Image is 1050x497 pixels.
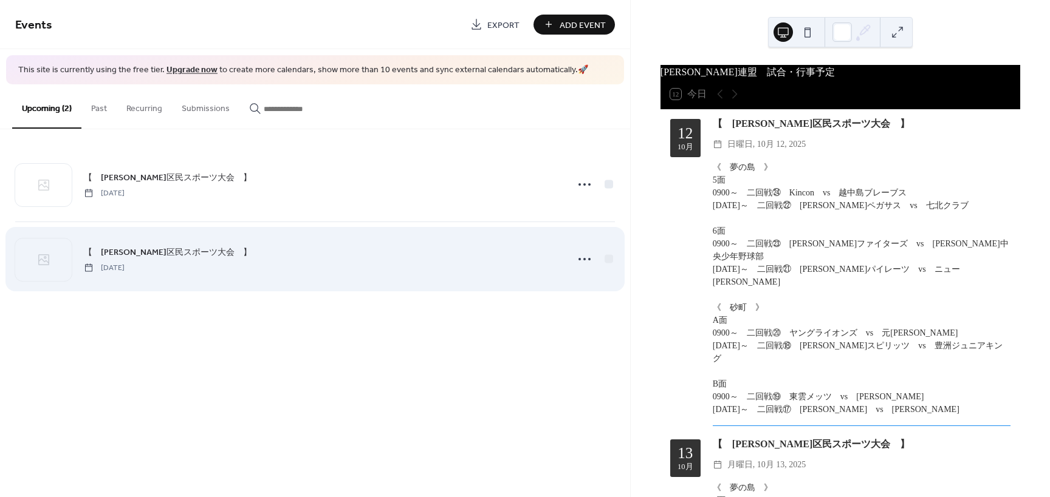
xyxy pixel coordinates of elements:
button: Submissions [172,84,239,127]
span: 【 [PERSON_NAME]区民スポーツ大会 】 [84,171,252,184]
div: [PERSON_NAME]連盟 試合・行事予定 [661,65,1020,79]
span: Export [487,19,520,32]
button: Recurring [117,84,172,127]
button: Add Event [534,15,615,35]
span: [DATE] [84,262,125,273]
span: 【 [PERSON_NAME]区民スポーツ大会 】 [84,246,252,259]
span: Events [15,13,52,37]
span: This site is currently using the free tier. to create more calendars, show more than 10 events an... [18,64,588,76]
a: 【 [PERSON_NAME]区民スポーツ大会 】 [84,245,252,259]
span: [DATE] [84,188,125,198]
span: 日曜日, 10月 12, 2025 [727,137,806,152]
a: Upgrade now [166,62,218,78]
span: 月曜日, 10月 13, 2025 [727,458,806,472]
div: ​ [713,458,722,472]
div: 10月 [678,463,693,471]
span: Add Event [560,19,606,32]
button: Upcoming (2) [12,84,81,129]
a: 【 [PERSON_NAME]区民スポーツ大会 】 [84,171,252,184]
div: 10月 [678,143,693,151]
a: Export [461,15,529,35]
div: 《 夢の島 》 5面 0900～ 二回戦㉔ Kincon vs 越中島ブレーブス [DATE]～ 二回戦㉒ [PERSON_NAME]ペガサス vs 七北クラブ 6面 0900～ 二回戦㉓ [P... [713,161,1011,416]
div: 12 [678,126,693,141]
div: 【 [PERSON_NAME]区民スポーツ大会 】 [713,437,1011,451]
div: 【 [PERSON_NAME]区民スポーツ大会 】 [713,117,1011,131]
div: ​ [713,137,722,152]
button: Past [81,84,117,127]
div: 13 [678,445,693,461]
